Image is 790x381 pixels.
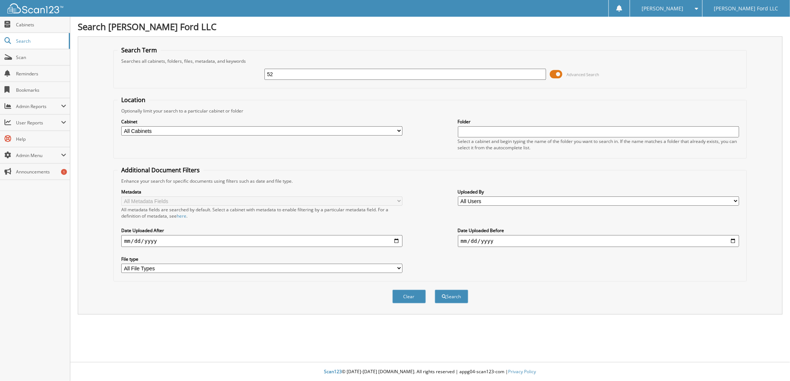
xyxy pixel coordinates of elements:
[16,136,66,142] span: Help
[118,108,743,114] div: Optionally limit your search to a particular cabinet or folder
[121,256,403,262] label: File type
[714,6,778,11] span: [PERSON_NAME] Ford LLC
[566,72,600,77] span: Advanced Search
[508,368,536,375] a: Privacy Policy
[61,169,67,175] div: 1
[16,169,66,175] span: Announcements
[435,290,468,303] button: Search
[458,227,739,234] label: Date Uploaded Before
[16,103,61,110] span: Admin Reports
[392,290,426,303] button: Clear
[121,118,403,125] label: Cabinet
[324,368,342,375] span: Scan123
[458,138,739,151] div: Select a cabinet and begin typing the name of the folder you want to search in. If the name match...
[458,235,739,247] input: end
[16,54,66,61] span: Scan
[16,152,61,159] span: Admin Menu
[16,87,66,93] span: Bookmarks
[177,213,186,219] a: here
[118,46,161,54] legend: Search Term
[118,96,149,104] legend: Location
[121,189,403,195] label: Metadata
[16,22,66,28] span: Cabinets
[118,166,203,174] legend: Additional Document Filters
[78,20,783,33] h1: Search [PERSON_NAME] Ford LLC
[121,235,403,247] input: start
[118,178,743,184] div: Enhance your search for specific documents using filters such as date and file type.
[642,6,683,11] span: [PERSON_NAME]
[16,38,65,44] span: Search
[458,118,739,125] label: Folder
[118,58,743,64] div: Searches all cabinets, folders, files, metadata, and keywords
[16,120,61,126] span: User Reports
[121,206,403,219] div: All metadata fields are searched by default. Select a cabinet with metadata to enable filtering b...
[7,3,63,13] img: scan123-logo-white.svg
[70,363,790,381] div: © [DATE]-[DATE] [DOMAIN_NAME]. All rights reserved | appg04-scan123-com |
[121,227,403,234] label: Date Uploaded After
[458,189,739,195] label: Uploaded By
[16,71,66,77] span: Reminders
